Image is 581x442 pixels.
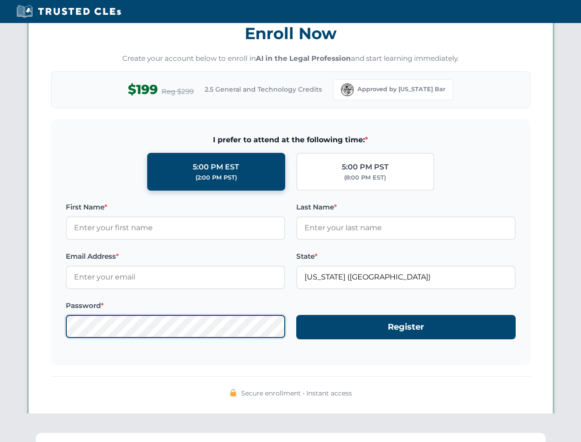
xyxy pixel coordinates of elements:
[196,173,237,182] div: (2:00 PM PST)
[344,173,386,182] div: (8:00 PM EST)
[357,85,445,94] span: Approved by [US_STATE] Bar
[296,216,516,239] input: Enter your last name
[205,84,322,94] span: 2.5 General and Technology Credits
[66,202,285,213] label: First Name
[341,83,354,96] img: Florida Bar
[66,134,516,146] span: I prefer to attend at the following time:
[241,388,352,398] span: Secure enrollment • Instant access
[296,202,516,213] label: Last Name
[51,19,530,48] h3: Enroll Now
[51,53,530,64] p: Create your account below to enroll in and start learning immediately.
[66,216,285,239] input: Enter your first name
[296,251,516,262] label: State
[296,266,516,289] input: Florida (FL)
[296,315,516,339] button: Register
[128,79,158,100] span: $199
[14,5,124,18] img: Trusted CLEs
[256,54,351,63] strong: AI in the Legal Profession
[66,251,285,262] label: Email Address
[193,161,239,173] div: 5:00 PM EST
[161,86,194,97] span: Reg $299
[342,161,389,173] div: 5:00 PM PST
[66,266,285,289] input: Enter your email
[230,389,237,396] img: 🔒
[66,300,285,311] label: Password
